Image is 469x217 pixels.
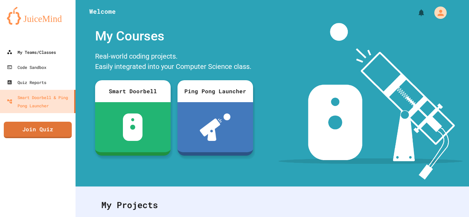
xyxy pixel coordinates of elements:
[92,49,256,75] div: Real-world coding projects. Easily integrated into your Computer Science class.
[7,63,46,71] div: Code Sandbox
[178,80,253,102] div: Ping Pong Launcher
[278,23,462,180] img: banner-image-my-projects.png
[427,5,448,21] div: My Account
[7,48,56,56] div: My Teams/Classes
[92,23,256,49] div: My Courses
[123,113,142,141] img: sdb-white.svg
[4,122,72,138] a: Join Quiz
[200,113,230,141] img: ppl-with-ball.png
[7,7,69,25] img: logo-orange.svg
[404,7,427,19] div: My Notifications
[7,78,46,86] div: Quiz Reports
[7,93,71,110] div: Smart Doorbell & Ping Pong Launcher
[95,80,171,102] div: Smart Doorbell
